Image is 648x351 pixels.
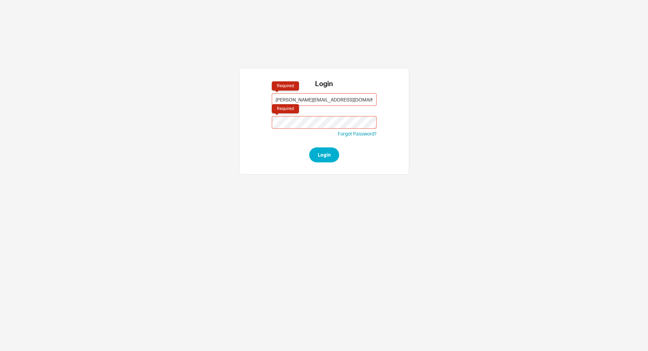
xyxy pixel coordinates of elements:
[272,116,377,129] input: Required
[309,147,339,162] button: Login
[272,80,377,87] h2: Login
[318,151,331,159] span: Login
[272,81,299,91] div: Required
[272,104,299,113] div: Required
[338,131,377,137] a: Forgot Password?
[272,93,377,106] input: Required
